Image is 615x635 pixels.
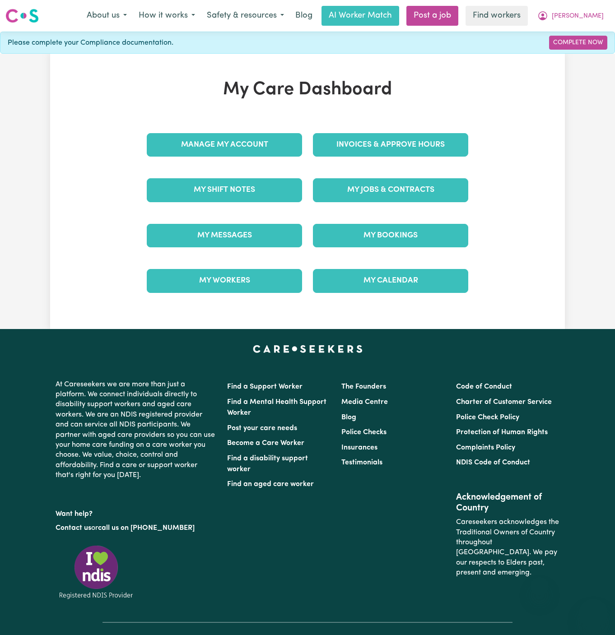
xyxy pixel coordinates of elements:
img: Registered NDIS provider [56,544,137,600]
a: My Bookings [313,224,468,247]
button: Safety & resources [201,6,290,25]
a: Find workers [466,6,528,26]
a: Police Checks [341,429,387,436]
a: Post your care needs [227,425,297,432]
a: Blog [341,414,356,421]
iframe: Close message [531,577,549,595]
a: Manage My Account [147,133,302,157]
a: Post a job [406,6,458,26]
a: Invoices & Approve Hours [313,133,468,157]
a: Contact us [56,524,91,532]
a: Police Check Policy [456,414,519,421]
a: Find an aged care worker [227,481,314,488]
a: call us on [PHONE_NUMBER] [98,524,195,532]
span: [PERSON_NAME] [552,11,604,21]
a: Media Centre [341,399,388,406]
iframe: Button to launch messaging window [579,599,608,628]
p: At Careseekers we are more than just a platform. We connect individuals directly to disability su... [56,376,216,484]
a: My Workers [147,269,302,292]
a: My Messages [147,224,302,247]
a: Testimonials [341,459,382,466]
p: Want help? [56,505,216,519]
a: Charter of Customer Service [456,399,552,406]
a: Complete Now [549,36,607,50]
a: AI Worker Match [321,6,399,26]
a: NDIS Code of Conduct [456,459,530,466]
a: Code of Conduct [456,383,512,390]
a: My Jobs & Contracts [313,178,468,202]
a: My Calendar [313,269,468,292]
p: Careseekers acknowledges the Traditional Owners of Country throughout [GEOGRAPHIC_DATA]. We pay o... [456,514,559,581]
h2: Acknowledgement of Country [456,492,559,514]
a: Complaints Policy [456,444,515,451]
img: Careseekers logo [5,8,39,24]
h1: My Care Dashboard [141,79,474,101]
a: Find a Support Worker [227,383,303,390]
a: Blog [290,6,318,26]
a: Protection of Human Rights [456,429,548,436]
a: Careseekers home page [253,345,363,352]
a: My Shift Notes [147,178,302,202]
a: Become a Care Worker [227,440,304,447]
a: Find a disability support worker [227,455,308,473]
p: or [56,519,216,537]
a: Find a Mental Health Support Worker [227,399,326,417]
button: My Account [531,6,610,25]
a: Insurances [341,444,377,451]
a: The Founders [341,383,386,390]
button: How it works [133,6,201,25]
button: About us [81,6,133,25]
a: Careseekers logo [5,5,39,26]
span: Please complete your Compliance documentation. [8,37,173,48]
